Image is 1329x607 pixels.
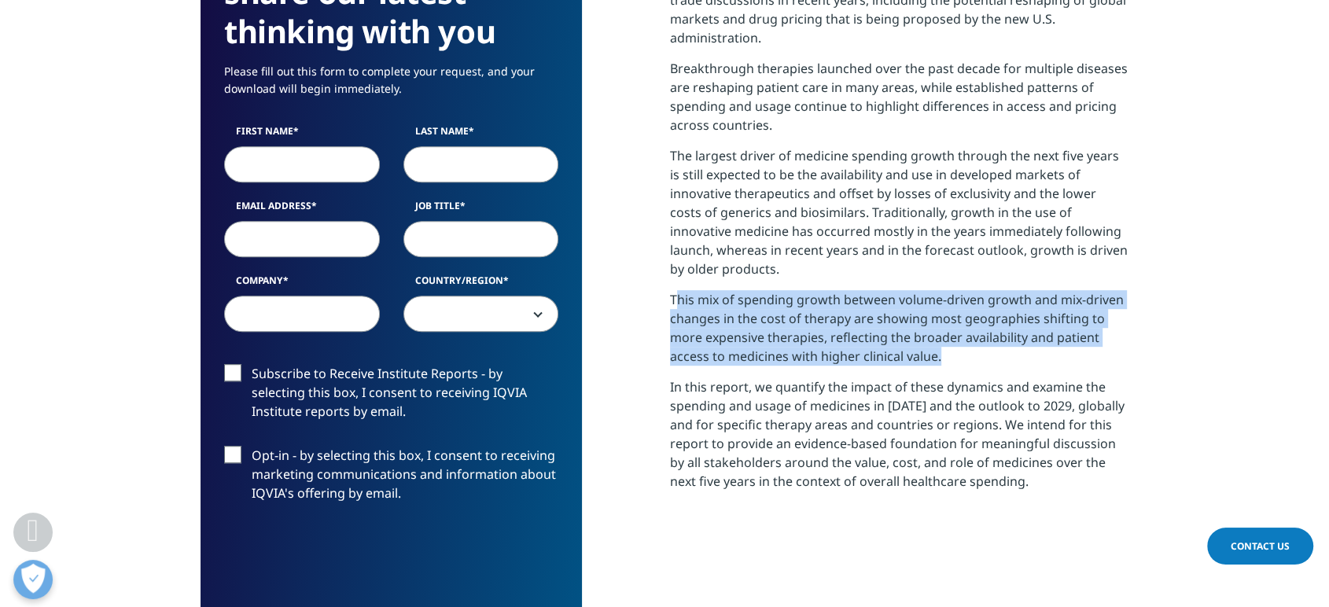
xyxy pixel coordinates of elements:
label: Country/Region [403,274,559,296]
label: First Name [224,124,380,146]
label: Company [224,274,380,296]
label: Email Address [224,199,380,221]
p: Breakthrough therapies launched over the past decade for multiple diseases are reshaping patient ... [670,59,1128,146]
iframe: reCAPTCHA [224,528,463,589]
a: Contact Us [1207,528,1313,565]
p: Please fill out this form to complete your request, and your download will begin immediately. [224,63,558,109]
span: Contact Us [1231,539,1290,553]
p: This mix of spending growth between volume-driven growth and mix-driven changes in the cost of th... [670,290,1128,377]
label: Opt-in - by selecting this box, I consent to receiving marketing communications and information a... [224,446,558,511]
label: Job Title [403,199,559,221]
p: The largest driver of medicine spending growth through the next five years is still expected to b... [670,146,1128,290]
label: Subscribe to Receive Institute Reports - by selecting this box, I consent to receiving IQVIA Inst... [224,364,558,429]
p: In this report, we quantify the impact of these dynamics and examine the spending and usage of me... [670,377,1128,502]
button: Open Preferences [13,560,53,599]
label: Last Name [403,124,559,146]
